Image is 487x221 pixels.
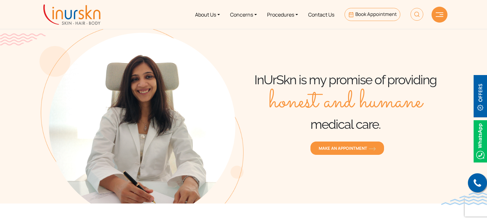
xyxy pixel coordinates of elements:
[43,4,100,25] img: inurskn-logo
[411,8,423,21] img: HeaderSearch
[40,25,243,204] img: about-us-banner
[190,3,225,26] a: About Us
[225,3,262,26] a: Concerns
[369,147,376,151] img: orange-arrow
[355,11,397,17] span: Book Appointment
[436,12,443,17] img: hamLine.svg
[262,3,303,26] a: Procedures
[269,88,422,116] span: honest and humane
[441,192,487,205] img: bluewave
[474,137,487,144] a: Whatsappicon
[243,72,447,132] h1: InUrSkn is my promise of providing medical care.
[345,8,400,21] a: Book Appointment
[474,120,487,162] img: Whatsappicon
[319,145,376,151] span: MAKE AN APPOINTMENT
[310,141,384,155] a: MAKE AN APPOINTMENTorange-arrow
[474,75,487,117] img: offerBt
[303,3,339,26] a: Contact Us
